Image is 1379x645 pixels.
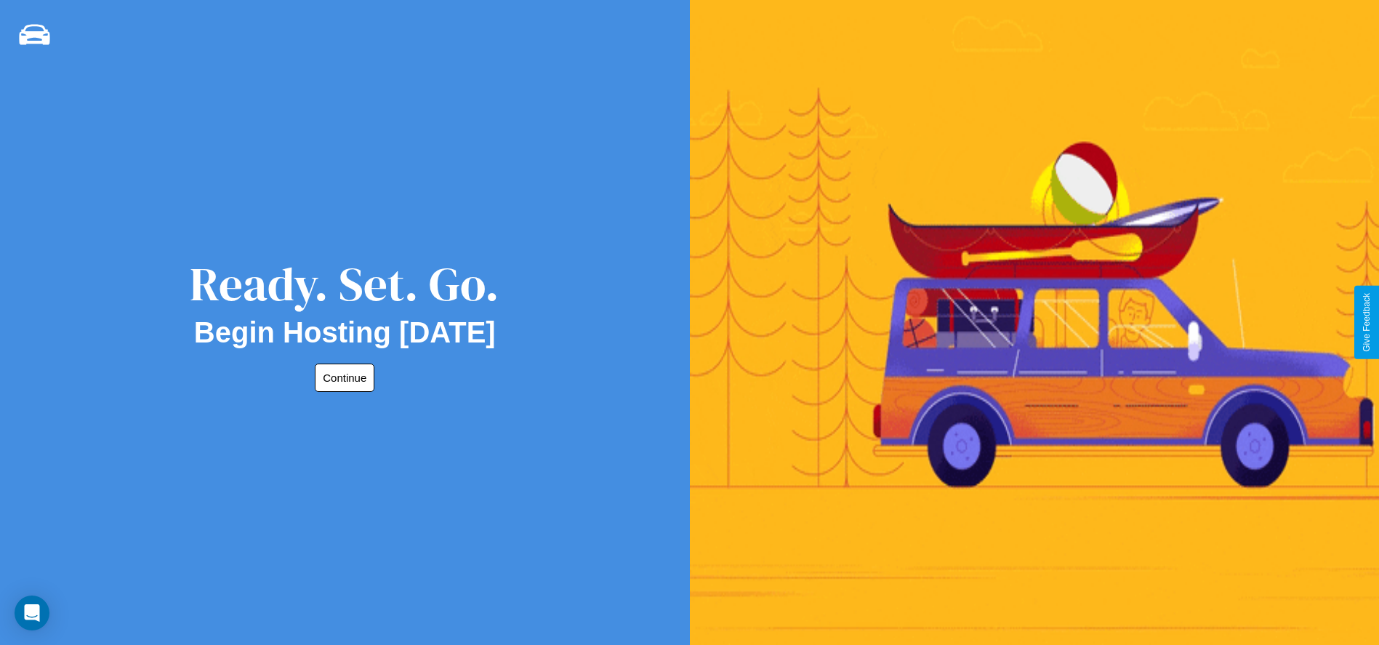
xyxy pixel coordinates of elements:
button: Continue [315,364,374,392]
div: Ready. Set. Go. [190,252,499,316]
div: Give Feedback [1362,293,1372,352]
h2: Begin Hosting [DATE] [194,316,496,349]
div: Open Intercom Messenger [15,596,49,630]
